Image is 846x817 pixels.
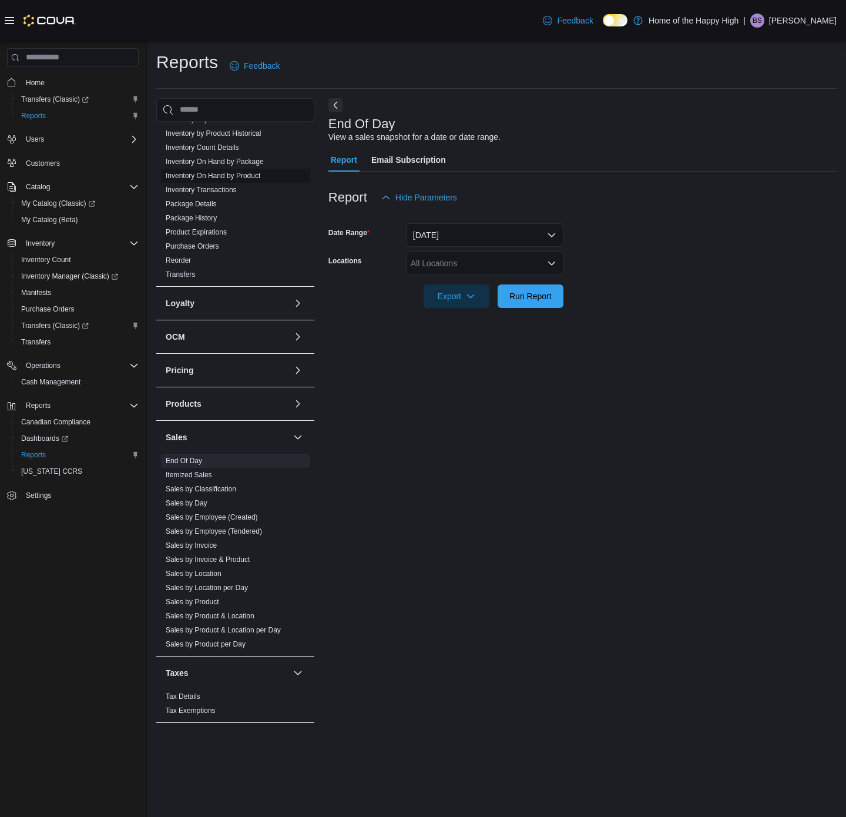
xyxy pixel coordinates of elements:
[166,270,195,279] a: Transfers
[166,200,217,208] a: Package Details
[16,286,139,300] span: Manifests
[2,487,143,504] button: Settings
[21,236,139,250] span: Inventory
[26,491,51,500] span: Settings
[16,302,139,316] span: Purchase Orders
[21,321,89,330] span: Transfers (Classic)
[166,431,187,443] h3: Sales
[2,235,143,252] button: Inventory
[16,302,79,316] a: Purchase Orders
[21,399,139,413] span: Reports
[21,180,139,194] span: Catalog
[21,255,71,264] span: Inventory Count
[21,488,56,503] a: Settings
[12,91,143,108] a: Transfers (Classic)
[12,430,143,447] a: Dashboards
[12,268,143,284] a: Inventory Manager (Classic)
[21,450,46,460] span: Reports
[498,284,563,308] button: Run Report
[166,456,202,466] span: End Of Day
[16,109,139,123] span: Reports
[166,227,227,237] span: Product Expirations
[166,143,239,152] a: Inventory Count Details
[538,9,597,32] a: Feedback
[16,375,85,389] a: Cash Management
[166,640,246,648] a: Sales by Product per Day
[166,157,264,166] span: Inventory On Hand by Package
[26,401,51,410] span: Reports
[16,431,139,446] span: Dashboards
[21,304,75,314] span: Purchase Orders
[166,470,212,480] span: Itemized Sales
[21,467,82,476] span: [US_STATE] CCRS
[26,78,45,88] span: Home
[166,256,191,265] span: Reorder
[156,689,314,722] div: Taxes
[244,60,280,72] span: Feedback
[21,180,55,194] button: Catalog
[21,111,46,120] span: Reports
[16,448,51,462] a: Reports
[26,239,55,248] span: Inventory
[16,319,93,333] a: Transfers (Classic)
[328,98,343,112] button: Next
[16,196,139,210] span: My Catalog (Classic)
[166,584,248,592] a: Sales by Location per Day
[12,447,143,463] button: Reports
[7,69,139,535] nav: Complex example
[16,92,93,106] a: Transfers (Classic)
[166,692,200,701] a: Tax Details
[166,331,185,343] h3: OCM
[166,398,288,410] button: Products
[166,499,207,507] a: Sales by Day
[21,417,90,427] span: Canadian Compliance
[750,14,764,28] div: Brody Schultz
[166,331,288,343] button: OCM
[166,398,202,410] h3: Products
[16,335,55,349] a: Transfers
[166,555,250,564] a: Sales by Invoice & Product
[166,213,217,223] span: Package History
[753,14,762,28] span: BS
[16,213,139,227] span: My Catalog (Beta)
[291,363,305,377] button: Pricing
[2,131,143,148] button: Users
[156,51,218,74] h1: Reports
[16,375,139,389] span: Cash Management
[2,357,143,374] button: Operations
[166,583,248,592] span: Sales by Location per Day
[12,284,143,301] button: Manifests
[166,364,288,376] button: Pricing
[166,706,216,715] a: Tax Exemptions
[166,171,260,180] span: Inventory On Hand by Product
[291,296,305,310] button: Loyalty
[166,297,194,309] h3: Loyalty
[16,464,87,478] a: [US_STATE] CCRS
[16,286,56,300] a: Manifests
[21,132,49,146] button: Users
[166,541,217,550] a: Sales by Invoice
[166,242,219,250] a: Purchase Orders
[21,215,78,225] span: My Catalog (Beta)
[166,242,219,251] span: Purchase Orders
[16,415,95,429] a: Canadian Compliance
[166,569,221,578] span: Sales by Location
[21,199,95,208] span: My Catalog (Classic)
[328,228,370,237] label: Date Range
[603,26,603,27] span: Dark Mode
[603,14,627,26] input: Dark Mode
[166,639,246,649] span: Sales by Product per Day
[26,361,61,370] span: Operations
[166,597,219,607] span: Sales by Product
[166,513,258,521] a: Sales by Employee (Created)
[166,199,217,209] span: Package Details
[328,190,367,205] h3: Report
[166,129,261,138] a: Inventory by Product Historical
[12,301,143,317] button: Purchase Orders
[291,430,305,444] button: Sales
[166,692,200,701] span: Tax Details
[12,212,143,228] button: My Catalog (Beta)
[2,74,143,91] button: Home
[21,132,139,146] span: Users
